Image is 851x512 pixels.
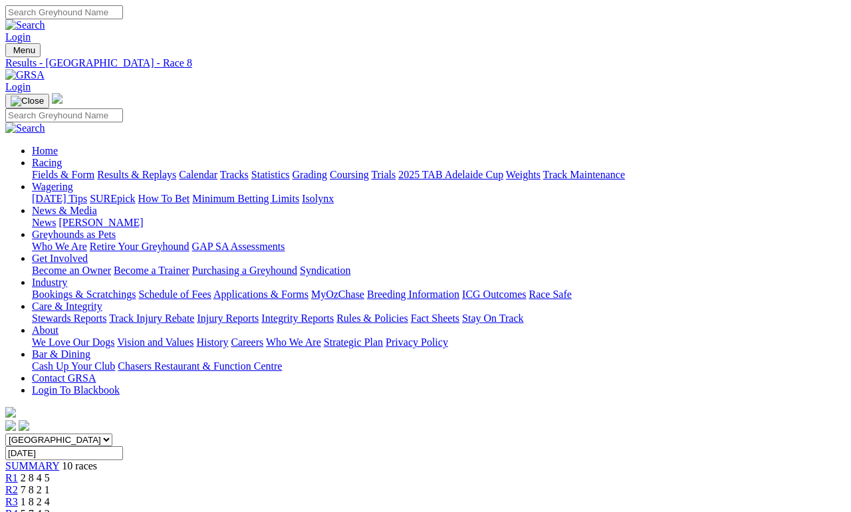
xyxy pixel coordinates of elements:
[90,193,135,204] a: SUREpick
[5,69,45,81] img: GRSA
[32,145,58,156] a: Home
[367,289,459,300] a: Breeding Information
[213,289,308,300] a: Applications & Forms
[90,241,189,252] a: Retire Your Greyhound
[192,193,299,204] a: Minimum Betting Limits
[32,360,846,372] div: Bar & Dining
[62,460,97,471] span: 10 races
[5,43,41,57] button: Toggle navigation
[336,313,408,324] a: Rules & Policies
[266,336,321,348] a: Who We Are
[32,313,846,324] div: Care & Integrity
[330,169,369,180] a: Coursing
[11,96,44,106] img: Close
[5,5,123,19] input: Search
[5,472,18,483] a: R1
[32,193,846,205] div: Wagering
[32,253,88,264] a: Get Involved
[32,313,106,324] a: Stewards Reports
[543,169,625,180] a: Track Maintenance
[311,289,364,300] a: MyOzChase
[5,19,45,31] img: Search
[59,217,143,228] a: [PERSON_NAME]
[32,336,846,348] div: About
[32,265,111,276] a: Become an Owner
[5,31,31,43] a: Login
[13,45,35,55] span: Menu
[197,313,259,324] a: Injury Reports
[32,193,87,204] a: [DATE] Tips
[5,94,49,108] button: Toggle navigation
[32,169,94,180] a: Fields & Form
[324,336,383,348] a: Strategic Plan
[32,181,73,192] a: Wagering
[138,289,211,300] a: Schedule of Fees
[32,324,59,336] a: About
[371,169,396,180] a: Trials
[529,289,571,300] a: Race Safe
[32,241,846,253] div: Greyhounds as Pets
[32,301,102,312] a: Care & Integrity
[114,265,189,276] a: Become a Trainer
[5,122,45,134] img: Search
[32,157,62,168] a: Racing
[220,169,249,180] a: Tracks
[293,169,327,180] a: Grading
[117,336,193,348] a: Vision and Values
[19,420,29,431] img: twitter.svg
[398,169,503,180] a: 2025 TAB Adelaide Cup
[5,484,18,495] a: R2
[21,472,50,483] span: 2 8 4 5
[462,289,526,300] a: ICG Outcomes
[138,193,190,204] a: How To Bet
[32,277,67,288] a: Industry
[32,217,846,229] div: News & Media
[5,496,18,507] a: R3
[411,313,459,324] a: Fact Sheets
[5,407,16,418] img: logo-grsa-white.png
[192,241,285,252] a: GAP SA Assessments
[5,446,123,460] input: Select date
[32,336,114,348] a: We Love Our Dogs
[21,484,50,495] span: 7 8 2 1
[32,289,136,300] a: Bookings & Scratchings
[21,496,50,507] span: 1 8 2 4
[192,265,297,276] a: Purchasing a Greyhound
[109,313,194,324] a: Track Injury Rebate
[32,360,115,372] a: Cash Up Your Club
[462,313,523,324] a: Stay On Track
[32,265,846,277] div: Get Involved
[97,169,176,180] a: Results & Replays
[5,81,31,92] a: Login
[32,229,116,240] a: Greyhounds as Pets
[52,93,62,104] img: logo-grsa-white.png
[32,289,846,301] div: Industry
[5,57,846,69] a: Results - [GEOGRAPHIC_DATA] - Race 8
[32,372,96,384] a: Contact GRSA
[300,265,350,276] a: Syndication
[32,169,846,181] div: Racing
[5,420,16,431] img: facebook.svg
[32,241,87,252] a: Who We Are
[32,217,56,228] a: News
[32,384,120,396] a: Login To Blackbook
[251,169,290,180] a: Statistics
[302,193,334,204] a: Isolynx
[179,169,217,180] a: Calendar
[231,336,263,348] a: Careers
[5,460,59,471] a: SUMMARY
[261,313,334,324] a: Integrity Reports
[118,360,282,372] a: Chasers Restaurant & Function Centre
[386,336,448,348] a: Privacy Policy
[196,336,228,348] a: History
[32,348,90,360] a: Bar & Dining
[506,169,541,180] a: Weights
[5,108,123,122] input: Search
[32,205,97,216] a: News & Media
